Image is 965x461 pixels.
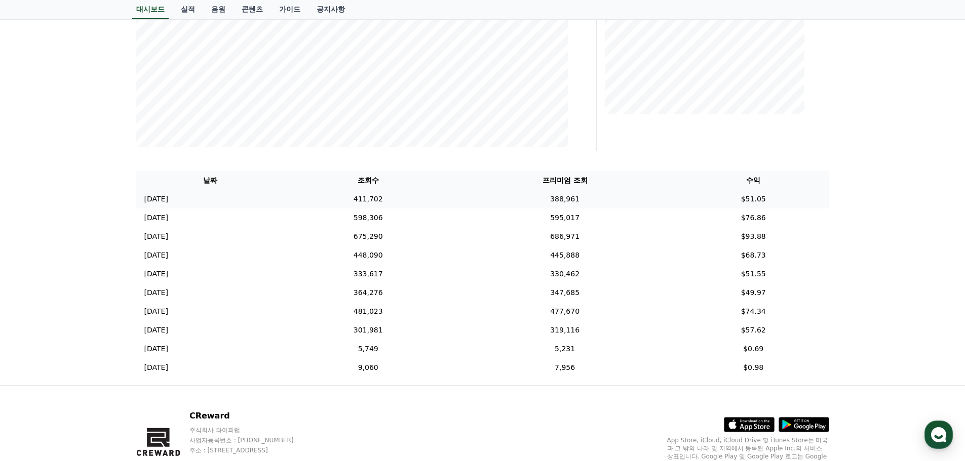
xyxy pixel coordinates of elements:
td: $0.98 [678,358,829,377]
p: [DATE] [144,194,168,204]
p: [DATE] [144,287,168,298]
th: 날짜 [136,171,285,190]
td: 481,023 [284,302,452,321]
td: 686,971 [452,227,678,246]
a: 대화 [67,321,131,346]
td: 448,090 [284,246,452,265]
p: 사업자등록번호 : [PHONE_NUMBER] [189,436,313,444]
td: $76.86 [678,208,829,227]
td: 388,961 [452,190,678,208]
p: CReward [189,410,313,422]
td: $49.97 [678,283,829,302]
td: 7,956 [452,358,678,377]
td: 5,231 [452,340,678,358]
p: 주식회사 와이피랩 [189,426,313,434]
p: [DATE] [144,344,168,354]
td: 598,306 [284,208,452,227]
p: [DATE] [144,362,168,373]
td: 675,290 [284,227,452,246]
span: 대화 [93,337,105,345]
td: 411,702 [284,190,452,208]
td: 301,981 [284,321,452,340]
td: 595,017 [452,208,678,227]
td: 477,670 [452,302,678,321]
td: 445,888 [452,246,678,265]
a: 홈 [3,321,67,346]
td: $57.62 [678,321,829,340]
td: 5,749 [284,340,452,358]
td: 330,462 [452,265,678,283]
td: $74.34 [678,302,829,321]
td: 364,276 [284,283,452,302]
p: [DATE] [144,306,168,317]
th: 수익 [678,171,829,190]
span: 설정 [157,336,169,344]
p: [DATE] [144,325,168,336]
td: $51.55 [678,265,829,283]
td: 347,685 [452,283,678,302]
td: $93.88 [678,227,829,246]
td: 333,617 [284,265,452,283]
td: 9,060 [284,358,452,377]
p: [DATE] [144,231,168,242]
p: [DATE] [144,250,168,261]
a: 설정 [131,321,195,346]
td: $51.05 [678,190,829,208]
td: 319,116 [452,321,678,340]
span: 홈 [32,336,38,344]
p: 주소 : [STREET_ADDRESS] [189,446,313,454]
th: 조회수 [284,171,452,190]
p: [DATE] [144,269,168,279]
td: $0.69 [678,340,829,358]
th: 프리미엄 조회 [452,171,678,190]
td: $68.73 [678,246,829,265]
p: [DATE] [144,213,168,223]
